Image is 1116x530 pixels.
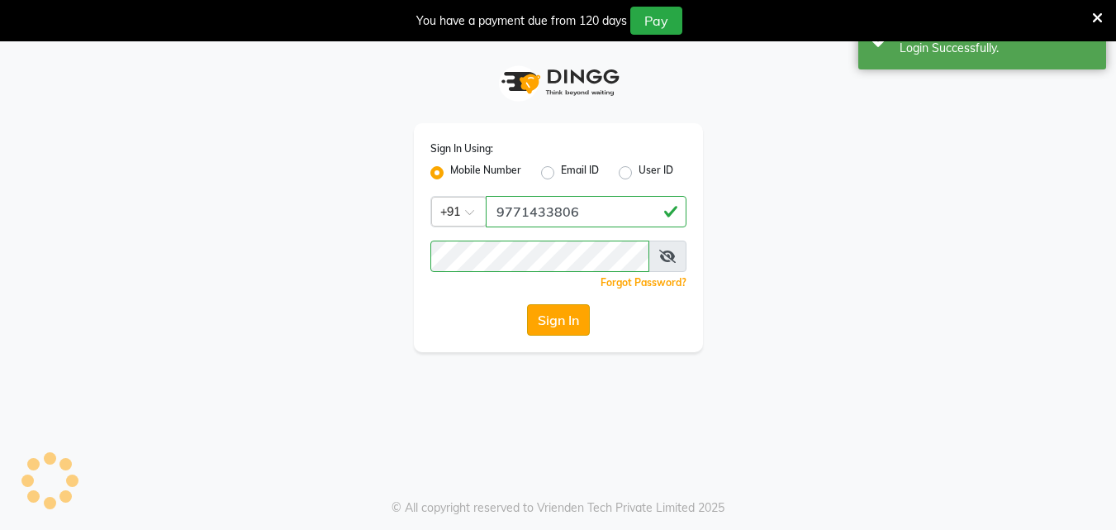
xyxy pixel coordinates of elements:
[486,196,686,227] input: Username
[630,7,682,35] button: Pay
[601,276,686,289] a: Forgot Password?
[527,304,590,336] button: Sign In
[430,241,649,272] input: Username
[492,58,624,107] img: logo1.svg
[561,163,599,183] label: Email ID
[430,141,493,156] label: Sign In Using:
[450,163,521,183] label: Mobile Number
[639,163,673,183] label: User ID
[416,12,627,30] div: You have a payment due from 120 days
[900,40,1094,57] div: Login Successfully.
